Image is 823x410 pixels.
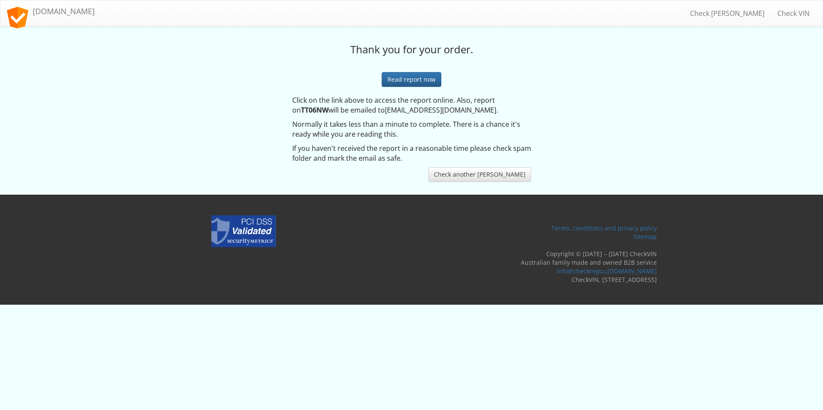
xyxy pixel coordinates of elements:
[771,3,816,24] a: Check VIN
[0,0,101,22] a: [DOMAIN_NAME]
[382,72,441,87] a: Read report now
[301,105,328,115] strong: TT06NW
[292,144,531,163] p: If you haven't received the report in a reasonable time please check spam folder and mark the ema...
[292,95,531,115] p: Click on the link above to access the report online. Also, report on will be emailed to [EMAIL_AD...
[7,7,28,28] img: logo.svg
[428,167,531,182] a: Check another [PERSON_NAME]
[211,215,276,247] img: SecurityMetrics Credit Card Safe
[160,44,663,55] h3: Thank you for your order.
[633,233,657,241] a: Sitemap
[551,224,657,232] a: Terms, conditions and privacy policy
[557,267,657,275] a: info@checkrego.c[DOMAIN_NAME]
[292,119,531,139] p: Normally it takes less than a minute to complete. There is a chance it's ready while you are read...
[684,3,771,24] a: Check [PERSON_NAME]
[328,224,663,284] div: Copyright © [DATE] – [DATE] CheckVIN Australian family made and owned B2B service CheckVIN, [STRE...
